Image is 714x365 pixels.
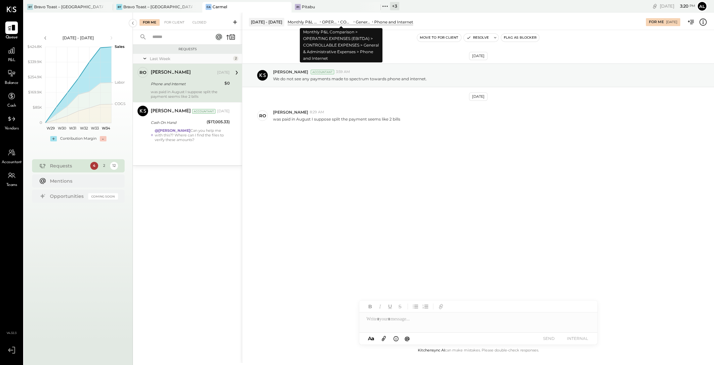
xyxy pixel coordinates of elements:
div: 2 [233,56,238,61]
span: a [371,335,374,342]
button: Move to for client [417,34,461,42]
button: Bold [366,302,375,311]
div: copy link [652,3,658,10]
div: Closed [189,19,210,26]
div: 12 [110,162,118,170]
div: Accountant [311,70,334,74]
button: @ [403,334,412,343]
div: Can you help me with this?? Where can I find the files to verify these amounts? [155,128,230,142]
text: W32 [80,126,88,130]
button: Strikethrough [396,302,404,311]
text: W30 [58,126,66,130]
div: For Client [161,19,188,26]
div: Opportunities [50,193,85,200]
button: Al [697,1,707,12]
strong: @[PERSON_NAME] [155,128,190,133]
a: Teams [0,169,23,188]
div: [DATE] [217,109,230,114]
text: W33 [91,126,99,130]
div: Ca [206,4,212,10]
div: For Me [649,19,664,25]
a: Vendors [0,113,23,132]
button: Aa [366,335,377,342]
div: BT [116,4,122,10]
div: - [100,136,106,141]
span: [PERSON_NAME] [273,109,308,115]
button: INTERNAL [564,334,591,343]
a: P&L [0,44,23,63]
text: Labor [115,80,125,85]
div: Cash On Hand [151,119,205,126]
text: W31 [69,126,76,130]
text: W34 [101,126,110,130]
button: Add URL [437,302,445,311]
button: Unordered List [411,302,420,311]
span: Queue [6,35,18,41]
button: Ordered List [421,302,430,311]
div: was paid in August I suppose split the payment seems like 2 bills [151,90,230,99]
div: BT [27,4,33,10]
p: We do not see any payments made to spectrum towards phone and internet. [273,76,427,82]
div: [PERSON_NAME] [151,108,191,115]
span: Balance [5,80,19,86]
div: [DATE] [666,20,677,24]
span: 8:29 AM [310,110,324,115]
a: Accountant [0,146,23,165]
text: $169.9K [28,90,42,94]
div: [DATE] - [DATE] [50,35,106,41]
span: 3:59 AM [336,69,350,75]
p: was paid in August I suppose split the payment seems like 2 bills [273,116,400,122]
div: Pi [295,4,301,10]
div: Contribution Margin [60,136,97,141]
span: Vendors [5,126,19,132]
text: $85K [33,105,42,110]
button: Underline [386,302,394,311]
div: Requests [136,47,239,52]
div: Accountant [192,109,216,114]
div: Phone and Internet [151,81,222,87]
div: 2 [100,162,108,170]
button: SEND [536,334,562,343]
text: W29 [47,126,55,130]
text: $254.9K [28,75,42,79]
div: ro [139,69,146,76]
a: Queue [0,21,23,41]
div: [DATE] [469,52,488,60]
span: Accountant [2,160,22,165]
a: Balance [0,67,23,86]
span: Cash [7,103,16,109]
button: Italic [376,302,384,311]
button: Flag as Blocker [501,34,539,42]
div: CONTROLLABLE EXPENSES [340,19,352,25]
button: Resolve [464,34,492,42]
div: 4 [90,162,98,170]
div: General & Administrative Expenses [356,19,371,25]
text: Sales [115,44,125,49]
span: P&L [8,57,16,63]
text: $339.9K [28,59,42,64]
div: Carmel [213,4,227,10]
div: OPERATING EXPENSES (EBITDA) [322,19,337,25]
div: Bravo Toast – [GEOGRAPHIC_DATA] [123,4,192,10]
text: 0 [40,120,42,125]
div: [PERSON_NAME] [151,69,191,76]
div: Pitabu [302,4,315,10]
a: Cash [0,90,23,109]
span: [PERSON_NAME] [273,69,308,75]
div: Mentions [50,178,115,184]
text: COGS [115,101,126,106]
div: Last Week [150,56,231,61]
div: Requests [50,163,87,169]
div: For Me [139,19,160,26]
div: + 3 [390,2,399,10]
div: + [50,136,57,141]
div: Monthly P&L Comparison [288,19,319,25]
text: $424.8K [27,44,42,49]
div: [DATE] - [DATE] [249,18,284,26]
div: Monthly P&L Comparison > OPERATING EXPENSES (EBITDA) > CONTROLLABLE EXPENSES > General & Administ... [300,28,382,62]
div: $0 [224,80,230,87]
div: [DATE] [469,92,488,101]
span: Teams [6,182,17,188]
div: Coming Soon [88,193,118,200]
div: ro [259,113,266,119]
